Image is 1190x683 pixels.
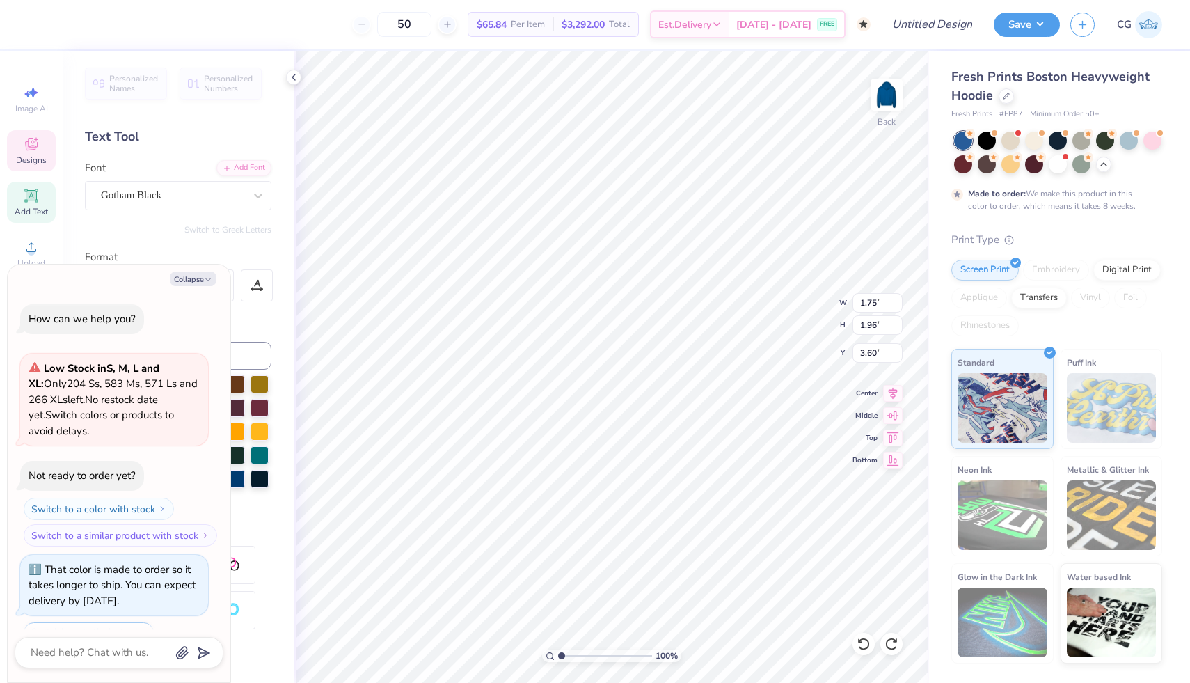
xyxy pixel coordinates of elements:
[820,19,834,29] span: FREE
[958,570,1037,584] span: Glow in the Dark Ink
[958,355,994,370] span: Standard
[1067,570,1131,584] span: Water based Ink
[968,188,1026,199] strong: Made to order:
[24,498,174,520] button: Switch to a color with stock
[17,258,45,269] span: Upload
[658,17,711,32] span: Est. Delivery
[29,361,159,391] strong: Low Stock in S, M, L and XL :
[158,505,166,513] img: Switch to a color with stock
[951,68,1150,104] span: Fresh Prints Boston Heavyweight Hoodie
[16,155,47,166] span: Designs
[29,393,158,423] span: No restock date yet.
[1011,288,1067,308] div: Transfers
[85,127,271,146] div: Text Tool
[29,312,136,326] div: How can we help you?
[85,249,273,265] div: Format
[1117,17,1132,33] span: CG
[951,232,1162,248] div: Print Type
[852,455,878,465] span: Bottom
[85,160,106,176] label: Font
[958,462,992,477] span: Neon Ink
[1114,288,1147,308] div: Foil
[852,411,878,421] span: Middle
[852,388,878,398] span: Center
[881,10,983,38] input: Untitled Design
[951,260,1019,281] div: Screen Print
[852,433,878,443] span: Top
[609,17,630,32] span: Total
[999,109,1023,120] span: # FP87
[736,17,811,32] span: [DATE] - [DATE]
[29,469,136,482] div: Not ready to order yet?
[511,17,545,32] span: Per Item
[184,224,271,235] button: Switch to Greek Letters
[968,187,1139,212] div: We make this product in this color to order, which means it takes 8 weeks.
[170,272,216,286] button: Collapse
[1067,462,1149,477] span: Metallic & Glitter Ink
[1030,109,1100,120] span: Minimum Order: 50 +
[216,160,271,176] div: Add Font
[656,650,678,662] span: 100 %
[24,622,154,643] button: Switch back to the last color
[951,288,1007,308] div: Applique
[1117,11,1162,38] a: CG
[958,588,1047,657] img: Glow in the Dark Ink
[377,12,431,37] input: – –
[1023,260,1089,281] div: Embroidery
[29,563,196,608] div: That color is made to order so it takes longer to ship. You can expect delivery by [DATE].
[204,74,253,93] span: Personalized Numbers
[1071,288,1110,308] div: Vinyl
[958,373,1047,443] img: Standard
[1093,260,1161,281] div: Digital Print
[109,74,159,93] span: Personalized Names
[1067,355,1096,370] span: Puff Ink
[15,103,48,114] span: Image AI
[878,116,896,128] div: Back
[958,480,1047,550] img: Neon Ink
[24,524,217,547] button: Switch to a similar product with stock
[1135,11,1162,38] img: Carlee Gerke
[951,109,992,120] span: Fresh Prints
[29,361,198,438] span: Only 204 Ss, 583 Ms, 571 Ls and 266 XLs left. Switch colors or products to avoid delays.
[1067,588,1157,657] img: Water based Ink
[201,531,209,540] img: Switch to a similar product with stock
[562,17,605,32] span: $3,292.00
[873,81,901,109] img: Back
[1067,480,1157,550] img: Metallic & Glitter Ink
[15,206,48,217] span: Add Text
[477,17,507,32] span: $65.84
[951,315,1019,336] div: Rhinestones
[1067,373,1157,443] img: Puff Ink
[994,13,1060,37] button: Save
